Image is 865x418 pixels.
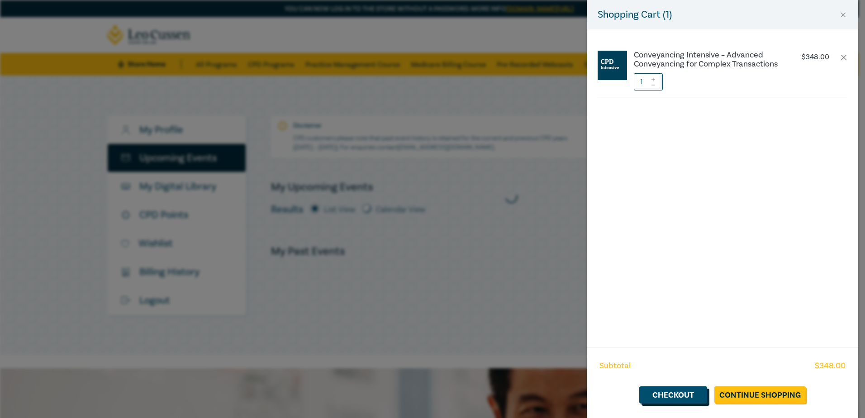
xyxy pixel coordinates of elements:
a: Continue Shopping [714,386,806,404]
a: Checkout [639,386,707,404]
a: Conveyancing Intensive – Advanced Conveyancing for Complex Transactions [634,51,784,69]
span: Subtotal [599,360,631,372]
input: 1 [634,73,663,90]
img: CPD%20Intensive.jpg [598,51,627,80]
p: $ 348.00 [802,53,829,62]
span: $ 348.00 [815,360,846,372]
button: Close [839,11,847,19]
h5: Shopping Cart ( 1 ) [598,7,672,22]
